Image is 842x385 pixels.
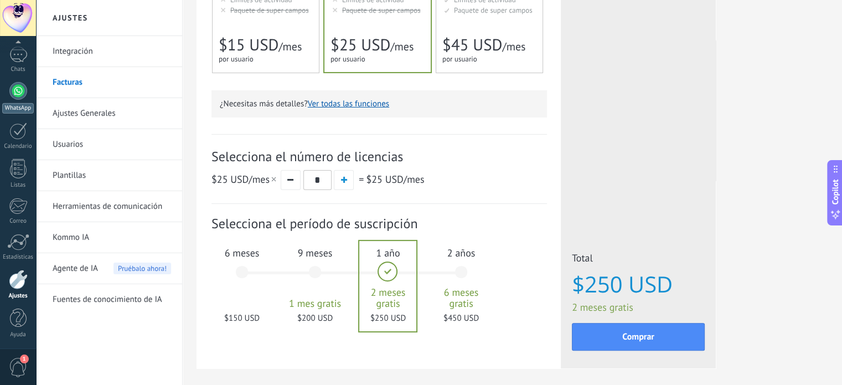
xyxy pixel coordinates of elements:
span: $45 USD [442,34,502,55]
span: por usuario [330,54,365,64]
span: 2 años [431,247,491,259]
div: Chats [2,66,34,73]
span: $200 USD [285,313,345,324]
span: Selecciona el período de suscripción [211,215,547,232]
div: Listas [2,182,34,189]
button: Comprar [572,323,705,351]
a: Fuentes de conocimiento de IA [53,284,171,315]
span: 6 meses gratis [431,287,491,309]
span: $25 USD [211,173,249,186]
span: por usuario [442,54,477,64]
span: $250 USD [358,313,418,324]
span: /mes [366,173,424,186]
div: Calendario [2,143,34,150]
span: Copilot [830,179,841,204]
a: Herramientas de comunicación [53,191,171,222]
span: /mes [502,39,525,54]
a: Usuarios [53,129,171,160]
span: 1 mes gratis [285,298,345,309]
div: Estadísticas [2,254,34,261]
div: WhatsApp [2,103,34,114]
span: 2 meses gratis [358,287,418,309]
span: 2 meses gratis [572,301,705,314]
li: Plantillas [36,160,182,191]
span: Total [572,251,705,268]
span: Comprar [622,333,654,341]
span: Paquete de super campos [230,6,309,15]
a: Ajustes Generales [53,98,171,129]
span: $450 USD [431,313,491,324]
span: $150 USD [212,313,272,324]
span: Pruébalo ahora! [113,263,171,274]
li: Facturas [36,67,182,98]
span: 1 año [358,247,418,259]
a: Kommo IA [53,222,171,253]
span: /mes [278,39,302,54]
span: $15 USD [219,34,278,55]
li: Ajustes Generales [36,98,182,129]
span: Paquete de super campos [454,6,533,15]
span: Agente de IA [53,253,98,284]
div: Ajustes [2,292,34,300]
a: Integración [53,36,171,67]
a: Plantillas [53,160,171,191]
span: 9 meses [285,247,345,259]
li: Kommo IA [36,222,182,253]
span: Selecciona el número de licencias [211,148,547,165]
a: Agente de IA Pruébalo ahora! [53,253,171,284]
li: Integración [36,36,182,67]
span: por usuario [219,54,254,64]
li: Herramientas de comunicación [36,191,182,222]
li: Agente de IA [36,253,182,284]
button: Ver todas las funciones [308,99,389,109]
span: $25 USD [330,34,390,55]
li: Usuarios [36,129,182,160]
span: /mes [390,39,414,54]
a: Facturas [53,67,171,98]
div: Ayuda [2,331,34,338]
span: /mes [211,173,278,186]
div: Correo [2,218,34,225]
p: ¿Necesitas más detalles? [220,99,539,109]
span: 6 meses [212,247,272,259]
span: Paquete de super campos [342,6,421,15]
li: Fuentes de conocimiento de IA [36,284,182,315]
span: $25 USD [366,173,403,186]
span: $250 USD [572,272,705,296]
span: 1 [20,355,29,363]
span: = [359,173,364,186]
